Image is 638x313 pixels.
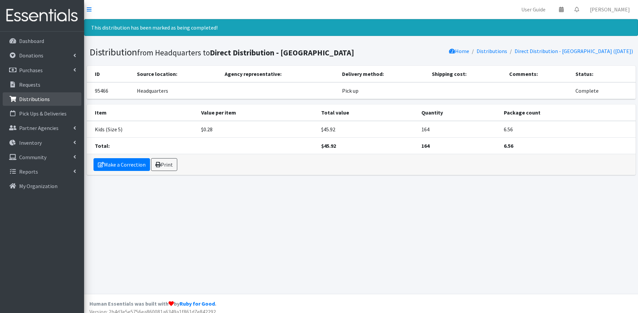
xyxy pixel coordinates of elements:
[3,179,81,193] a: My Organization
[477,48,507,54] a: Distributions
[428,66,505,82] th: Shipping cost:
[89,46,359,58] h1: Distribution
[3,92,81,106] a: Distributions
[321,142,336,149] strong: $45.92
[504,142,513,149] strong: 6.56
[3,63,81,77] a: Purchases
[19,96,50,102] p: Distributions
[571,66,635,82] th: Status:
[585,3,635,16] a: [PERSON_NAME]
[3,121,81,135] a: Partner Agencies
[500,104,636,121] th: Package count
[449,48,469,54] a: Home
[338,82,428,99] td: Pick up
[151,158,177,171] a: Print
[3,49,81,62] a: Donations
[180,300,215,307] a: Ruby for Good
[87,66,133,82] th: ID
[221,66,338,82] th: Agency representative:
[516,3,551,16] a: User Guide
[500,121,636,138] td: 6.56
[84,19,638,36] div: This distribution has been marked as being completed!
[3,34,81,48] a: Dashboard
[133,66,221,82] th: Source location:
[3,150,81,164] a: Community
[571,82,635,99] td: Complete
[95,142,110,149] strong: Total:
[417,104,500,121] th: Quantity
[19,67,43,74] p: Purchases
[3,165,81,178] a: Reports
[417,121,500,138] td: 164
[3,4,81,27] img: HumanEssentials
[505,66,571,82] th: Comments:
[19,125,59,131] p: Partner Agencies
[137,48,354,57] small: from Headquarters to
[89,300,216,307] strong: Human Essentials was built with by .
[3,136,81,149] a: Inventory
[197,104,317,121] th: Value per item
[87,104,197,121] th: Item
[421,142,429,149] strong: 164
[338,66,428,82] th: Delivery method:
[133,82,221,99] td: Headquarters
[317,121,417,138] td: $45.92
[515,48,633,54] a: Direct Distribution - [GEOGRAPHIC_DATA] ([DATE])
[87,82,133,99] td: 95466
[19,52,43,59] p: Donations
[19,139,42,146] p: Inventory
[93,158,150,171] a: Make a Correction
[197,121,317,138] td: $0.28
[19,81,40,88] p: Requests
[19,38,44,44] p: Dashboard
[19,154,46,161] p: Community
[210,48,354,57] b: Direct Distribution - [GEOGRAPHIC_DATA]
[19,110,67,117] p: Pick Ups & Deliveries
[3,78,81,91] a: Requests
[19,168,38,175] p: Reports
[19,183,58,189] p: My Organization
[3,107,81,120] a: Pick Ups & Deliveries
[317,104,417,121] th: Total value
[87,121,197,138] td: Kids (Size 5)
